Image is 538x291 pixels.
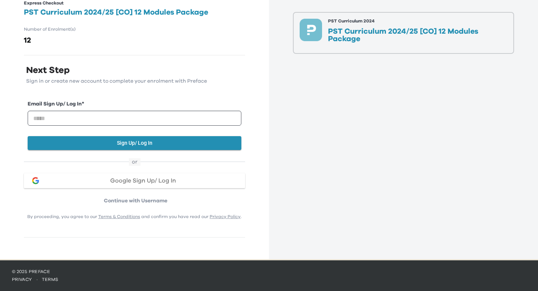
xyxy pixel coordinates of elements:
label: Email Sign Up/ Log In * [28,100,241,108]
span: · [32,277,42,282]
a: terms [42,277,59,282]
a: Terms & Conditions [98,214,140,219]
img: google login [31,176,40,185]
h2: 12 [24,35,245,46]
a: privacy [12,277,32,282]
h1: Number of Enrolment(s) [24,27,245,32]
p: PST Curriculum 2024 [328,19,507,23]
p: By proceeding, you agree to our and confirm you have read our . [24,214,245,220]
p: Continue with Username [26,197,245,205]
h1: Express Checkout [24,0,245,6]
p: PST Curriculum 2024/25 [CO] 12 Modules Package [328,28,507,43]
button: preface-course-iconPST Curriculum 2024PST Curriculum 2024/25 [CO] 12 Modules Package [293,12,514,54]
h2: PST Curriculum 2024/25 [CO] 12 Modules Package [24,7,245,18]
span: or [129,158,140,166]
button: Sign Up/ Log In [28,136,241,150]
img: preface-course-icon [300,19,322,41]
button: google loginGoogle Sign Up/ Log In [24,173,245,188]
span: Google Sign Up/ Log In [110,178,176,184]
p: Sign in or create new account to complete your enrolment with Preface [24,78,245,84]
p: © 2025 Preface [12,269,526,275]
p: Next Step [24,67,245,73]
a: Privacy Policy [210,214,241,219]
